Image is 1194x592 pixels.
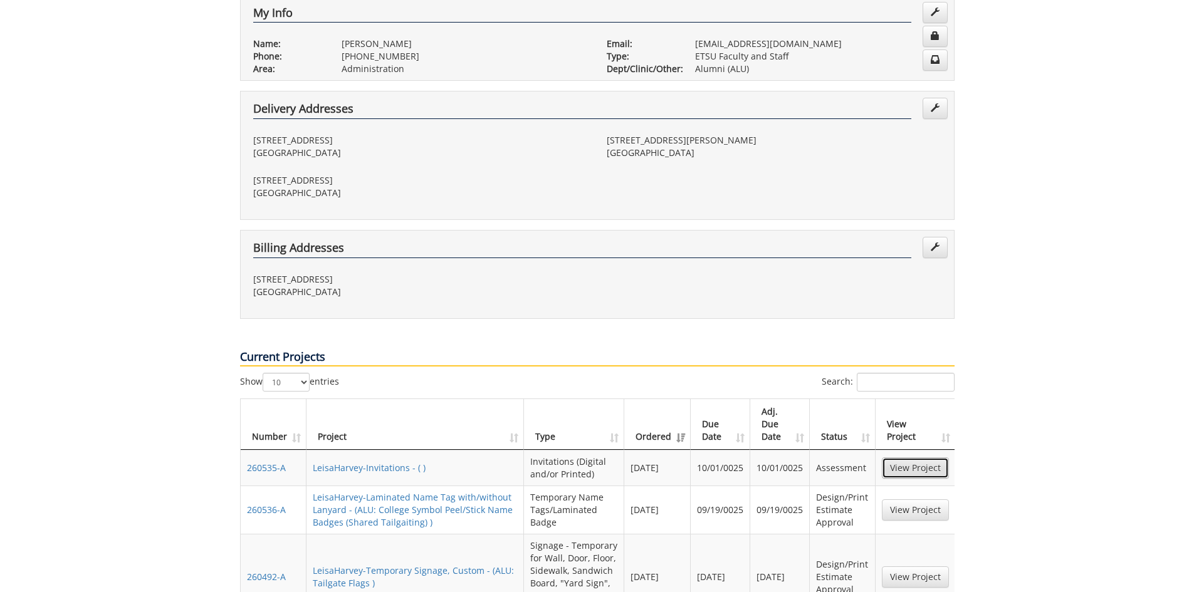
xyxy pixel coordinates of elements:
a: 260536-A [247,504,286,516]
input: Search: [857,373,955,392]
a: View Project [882,499,949,521]
p: Area: [253,63,323,75]
p: [PHONE_NUMBER] [342,50,588,63]
p: Phone: [253,50,323,63]
a: View Project [882,457,949,479]
p: Email: [607,38,676,50]
td: 09/19/0025 [691,486,750,534]
a: Edit Addresses [923,237,948,258]
a: Edit Addresses [923,98,948,119]
h4: Billing Addresses [253,242,911,258]
th: Adj. Due Date: activate to sort column ascending [750,399,810,450]
a: LeisaHarvey-Temporary Signage, Custom - (ALU: Tailgate Flags ) [313,564,514,589]
td: Design/Print Estimate Approval [810,486,875,534]
p: Administration [342,63,588,75]
h4: Delivery Addresses [253,103,911,119]
a: 260535-A [247,462,286,474]
th: Type: activate to sort column ascending [524,399,624,450]
p: Current Projects [240,349,955,366]
a: Change Communication Preferences [923,49,948,71]
td: Assessment [810,450,875,486]
p: [STREET_ADDRESS][PERSON_NAME] [607,134,941,147]
a: Change Password [923,26,948,47]
p: Alumni (ALU) [695,63,941,75]
th: Number: activate to sort column ascending [241,399,306,450]
p: [GEOGRAPHIC_DATA] [253,187,588,199]
p: [PERSON_NAME] [342,38,588,50]
a: LeisaHarvey-Laminated Name Tag with/without Lanyard - (ALU: College Symbol Peel/Stick Name Badges... [313,491,513,528]
td: 09/19/0025 [750,486,810,534]
p: [GEOGRAPHIC_DATA] [253,286,588,298]
select: Showentries [263,373,310,392]
td: 10/01/0025 [750,450,810,486]
p: Type: [607,50,676,63]
p: [STREET_ADDRESS] [253,134,588,147]
p: [EMAIL_ADDRESS][DOMAIN_NAME] [695,38,941,50]
p: [GEOGRAPHIC_DATA] [607,147,941,159]
h4: My Info [253,7,911,23]
p: [STREET_ADDRESS] [253,273,588,286]
label: Search: [822,373,955,392]
th: Status: activate to sort column ascending [810,399,875,450]
a: LeisaHarvey-Invitations - ( ) [313,462,426,474]
p: [STREET_ADDRESS] [253,174,588,187]
a: View Project [882,566,949,588]
p: [GEOGRAPHIC_DATA] [253,147,588,159]
td: Invitations (Digital and/or Printed) [524,450,624,486]
td: [DATE] [624,486,691,534]
a: Edit Info [923,2,948,23]
th: Ordered: activate to sort column ascending [624,399,691,450]
td: [DATE] [624,450,691,486]
p: Name: [253,38,323,50]
td: Temporary Name Tags/Laminated Badge [524,486,624,534]
th: View Project: activate to sort column ascending [876,399,955,450]
th: Due Date: activate to sort column ascending [691,399,750,450]
label: Show entries [240,373,339,392]
td: 10/01/0025 [691,450,750,486]
p: ETSU Faculty and Staff [695,50,941,63]
th: Project: activate to sort column ascending [306,399,525,450]
a: 260492-A [247,571,286,583]
p: Dept/Clinic/Other: [607,63,676,75]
